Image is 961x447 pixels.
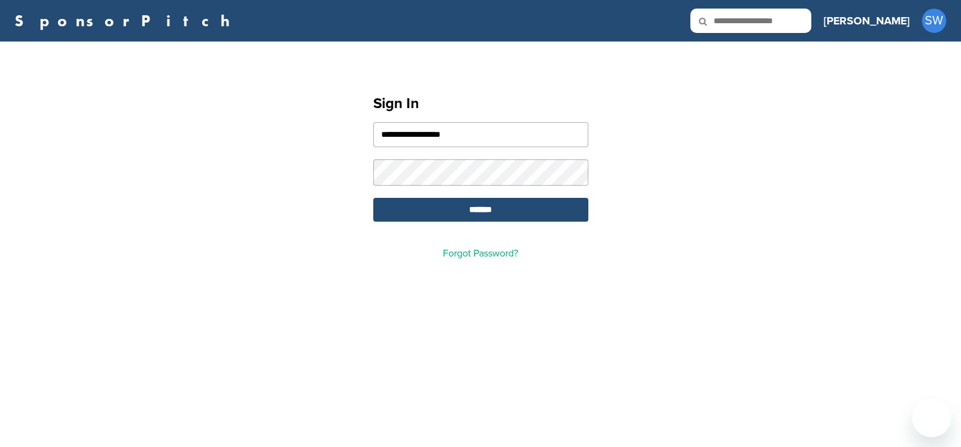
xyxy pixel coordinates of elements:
a: SponsorPitch [15,13,238,29]
iframe: Button to launch messaging window [912,398,951,437]
span: SW [922,9,946,33]
a: Forgot Password? [443,247,518,260]
h1: Sign In [373,93,588,115]
a: [PERSON_NAME] [824,7,910,34]
h3: [PERSON_NAME] [824,12,910,29]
